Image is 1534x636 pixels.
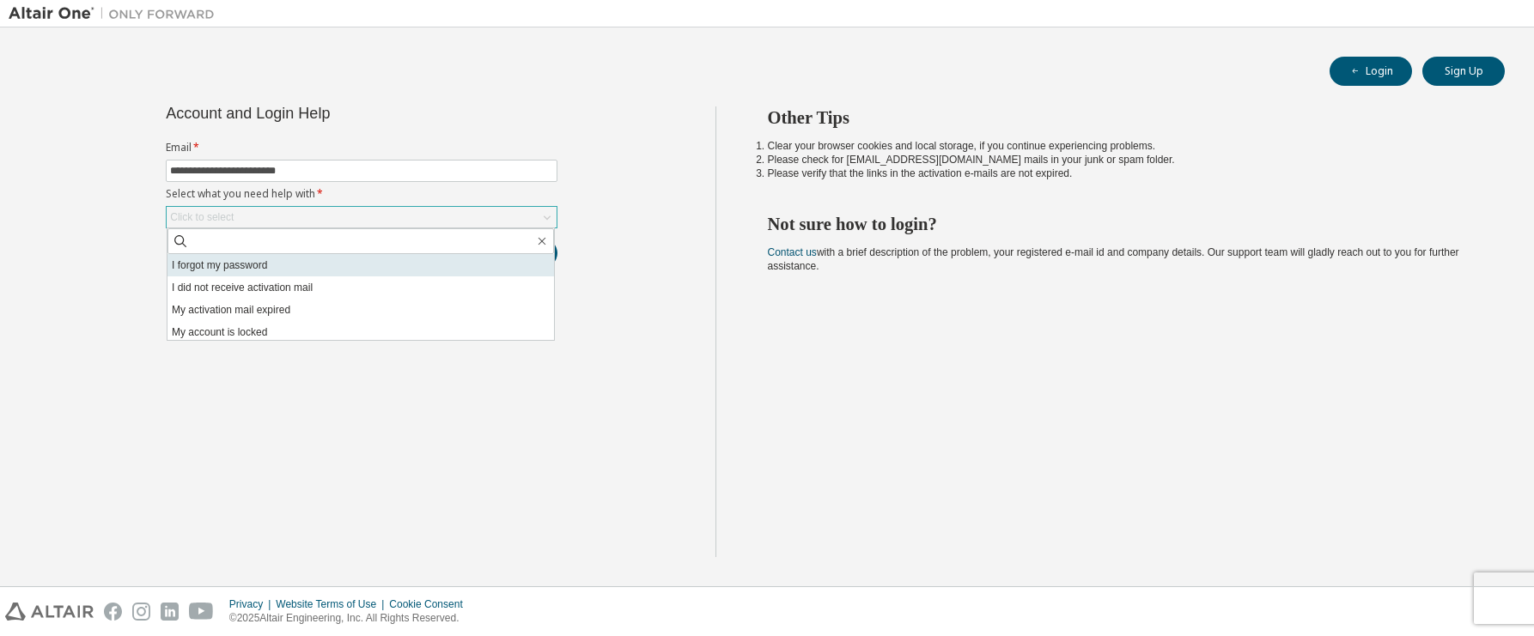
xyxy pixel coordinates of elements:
img: instagram.svg [132,603,150,621]
div: Website Terms of Use [276,597,389,611]
div: Account and Login Help [166,106,479,120]
img: linkedin.svg [161,603,179,621]
h2: Not sure how to login? [768,213,1475,235]
button: Sign Up [1422,57,1505,86]
li: I forgot my password [167,254,554,276]
button: Login [1330,57,1412,86]
p: © 2025 Altair Engineering, Inc. All Rights Reserved. [229,611,473,626]
div: Click to select [170,210,234,224]
img: facebook.svg [104,603,122,621]
label: Select what you need help with [166,187,557,201]
img: altair_logo.svg [5,603,94,621]
li: Please verify that the links in the activation e-mails are not expired. [768,167,1475,180]
img: youtube.svg [189,603,214,621]
h2: Other Tips [768,106,1475,129]
div: Click to select [167,207,557,227]
a: Contact us [768,246,817,258]
div: Cookie Consent [389,597,472,611]
label: Email [166,141,557,154]
div: Privacy [229,597,276,611]
img: Altair One [9,5,223,22]
li: Please check for [EMAIL_ADDRESS][DOMAIN_NAME] mails in your junk or spam folder. [768,153,1475,167]
span: with a brief description of the problem, your registered e-mail id and company details. Our suppo... [768,246,1459,272]
li: Clear your browser cookies and local storage, if you continue experiencing problems. [768,139,1475,153]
